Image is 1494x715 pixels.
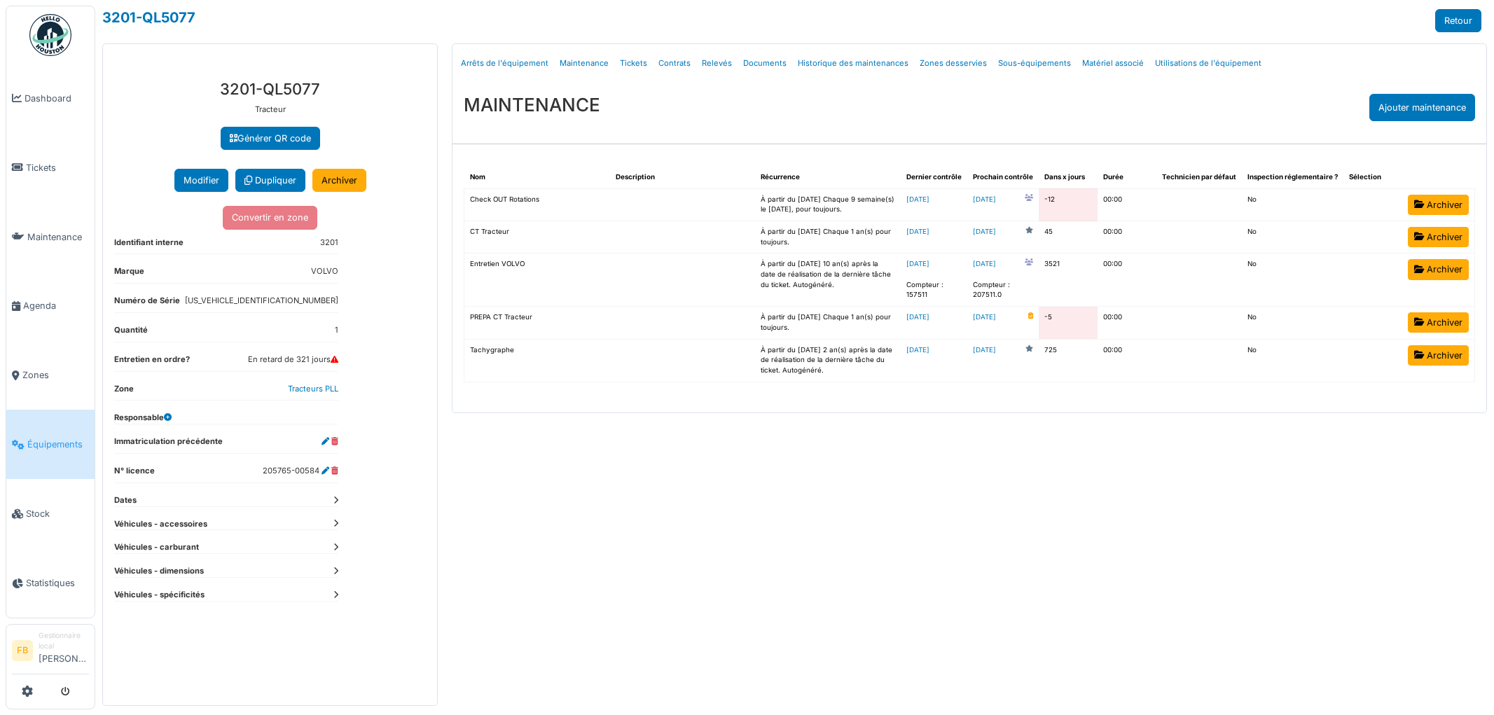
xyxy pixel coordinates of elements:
dd: En retard de 321 jours [248,354,338,366]
td: À partir du [DATE] Chaque 1 an(s) pour toujours. [755,221,901,254]
a: Agenda [6,272,95,341]
div: Gestionnaire local [39,630,89,652]
dt: Immatriculation précédente [114,436,223,453]
th: Prochain contrôle [967,167,1039,188]
a: Maintenance [6,202,95,272]
a: Tickets [614,47,653,80]
span: translation missing: fr.shared.no [1247,313,1257,321]
dd: 1 [335,324,338,336]
dt: Entretien en ordre? [114,354,190,371]
th: Dernier contrôle [901,167,967,188]
a: [DATE] [973,227,996,237]
span: Maintenance [27,230,89,244]
a: Dashboard [6,64,95,133]
td: Entretien VOLVO [464,254,610,307]
th: Récurrence [755,167,901,188]
a: Sous-équipements [992,47,1077,80]
dt: Véhicules - accessoires [114,518,338,530]
dt: Véhicules - dimensions [114,565,338,577]
span: Dashboard [25,92,89,105]
span: Agenda [23,299,89,312]
span: translation missing: fr.shared.no [1247,260,1257,268]
th: Technicien par défaut [1156,167,1242,188]
a: Archiver [1408,259,1469,279]
td: PREPA CT Tracteur [464,307,610,339]
span: Stock [26,507,89,520]
td: À partir du [DATE] 2 an(s) après la date de réalisation de la dernière tâche du ticket. Autogénéré. [755,339,901,382]
span: Statistiques [26,576,89,590]
dt: Marque [114,265,144,283]
a: Tickets [6,133,95,202]
a: [DATE] [906,195,929,203]
td: CT Tracteur [464,221,610,254]
td: 3521 [1039,254,1098,307]
dd: VOLVO [311,265,338,277]
a: Générer QR code [221,127,320,150]
td: 725 [1039,339,1098,382]
h3: 3201-QL5077 [114,80,426,98]
div: Ajouter maintenance [1369,94,1475,121]
td: À partir du [DATE] 10 an(s) après la date de réalisation de la dernière tâche du ticket. Autogénéré. [755,254,901,307]
dt: Identifiant interne [114,237,184,254]
li: [PERSON_NAME] [39,630,89,671]
a: Archiver [312,169,366,192]
a: [DATE] [973,195,996,205]
img: Badge_color-CXgf-gQk.svg [29,14,71,56]
td: 00:00 [1098,339,1156,382]
td: Tachygraphe [464,339,610,382]
button: Modifier [174,169,228,192]
th: Sélection [1343,167,1402,188]
dd: [US_VEHICLE_IDENTIFICATION_NUMBER] [185,295,338,307]
p: Tracteur [114,104,426,116]
td: 00:00 [1098,254,1156,307]
td: 00:00 [1098,188,1156,221]
a: Contrats [653,47,696,80]
a: Archiver [1408,227,1469,247]
a: Documents [738,47,792,80]
a: Archiver [1408,195,1469,215]
a: Zones desservies [914,47,992,80]
td: Compteur : 207511.0 [967,254,1039,307]
span: translation missing: fr.shared.no [1247,228,1257,235]
a: Matériel associé [1077,47,1149,80]
td: -5 [1039,307,1098,339]
a: Utilisations de l'équipement [1149,47,1267,80]
td: Compteur : 157511 [901,254,967,307]
dt: N° licence [114,465,155,483]
h3: MAINTENANCE [464,94,600,116]
td: 00:00 [1098,307,1156,339]
a: [DATE] [973,345,996,356]
a: Retour [1435,9,1481,32]
dt: Dates [114,494,338,506]
th: Durée [1098,167,1156,188]
a: [DATE] [973,259,996,270]
td: 45 [1039,221,1098,254]
li: FB [12,640,33,661]
a: Tracteurs PLL [288,384,338,394]
dd: 3201 [320,237,338,249]
td: 00:00 [1098,221,1156,254]
td: À partir du [DATE] Chaque 1 an(s) pour toujours. [755,307,901,339]
th: Inspection réglementaire ? [1242,167,1343,188]
dt: Quantité [114,324,148,342]
a: [DATE] [973,312,996,323]
a: [DATE] [906,228,929,235]
a: Dupliquer [235,169,305,192]
a: [DATE] [906,313,929,321]
th: Nom [464,167,610,188]
a: Arrêts de l'équipement [455,47,554,80]
a: Archiver [1408,345,1469,366]
a: FB Gestionnaire local[PERSON_NAME] [12,630,89,674]
td: Check OUT Rotations [464,188,610,221]
a: [DATE] [906,346,929,354]
a: Relevés [696,47,738,80]
td: -12 [1039,188,1098,221]
a: Archiver [1408,312,1469,333]
a: Équipements [6,410,95,479]
dt: Responsable [114,412,172,424]
dd: 205765-00584 [263,465,338,477]
th: Description [610,167,756,188]
span: translation missing: fr.shared.no [1247,195,1257,203]
a: [DATE] [906,260,929,268]
a: Maintenance [554,47,614,80]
